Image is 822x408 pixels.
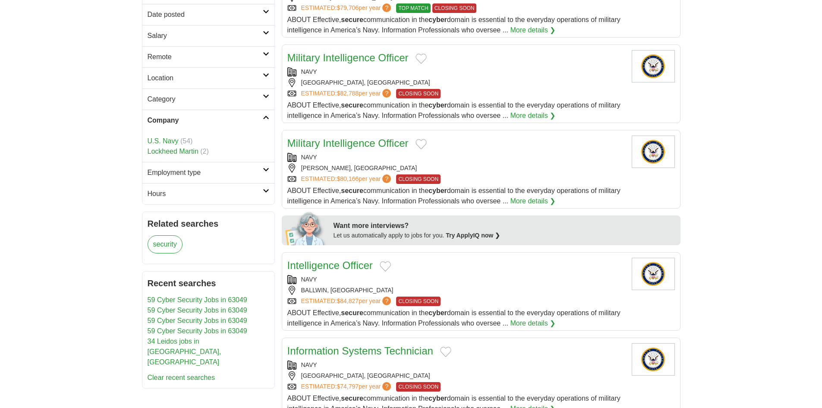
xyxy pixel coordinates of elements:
span: ? [382,382,391,391]
a: Try ApplyIQ now ❯ [446,232,500,239]
a: U.S. Navy [148,137,179,145]
img: U.S. Navy logo [632,343,675,376]
h2: Recent searches [148,277,269,290]
span: ? [382,297,391,305]
strong: secure [341,395,363,402]
h2: Hours [148,189,263,199]
button: Add to favorite jobs [440,347,451,357]
a: Information Systems Technician [287,345,433,357]
a: ESTIMATED:$80,166per year? [301,174,393,184]
span: TOP MATCH [396,3,430,13]
strong: secure [341,101,363,109]
span: $79,706 [337,4,359,11]
a: Location [142,67,274,89]
a: More details ❯ [510,196,556,206]
img: U.S. Navy logo [632,258,675,290]
a: NAVY [301,361,317,368]
strong: secure [341,16,363,23]
a: Intelligence Officer [287,259,373,271]
span: $80,166 [337,175,359,182]
h2: Employment type [148,168,263,178]
span: CLOSING SOON [432,3,477,13]
span: ABOUT Effective, communication in the domain is essential to the everyday operations of military ... [287,16,620,34]
h2: Category [148,94,263,104]
a: Lockheed Martin [148,148,198,155]
div: [PERSON_NAME], [GEOGRAPHIC_DATA] [287,164,625,173]
a: ESTIMATED:$74,797per year? [301,382,393,392]
a: NAVY [301,276,317,283]
a: NAVY [301,68,317,75]
span: $74,797 [337,383,359,390]
span: $84,827 [337,297,359,304]
a: Employment type [142,162,274,183]
a: ESTIMATED:$82,788per year? [301,89,393,98]
span: ABOUT Effective, communication in the domain is essential to the everyday operations of military ... [287,187,620,205]
span: CLOSING SOON [396,174,441,184]
span: (54) [180,137,192,145]
a: Military Intelligence Officer [287,137,409,149]
strong: cyber [428,101,447,109]
button: Add to favorite jobs [416,139,427,149]
div: Want more interviews? [334,221,675,231]
h2: Remote [148,52,263,62]
span: ABOUT Effective, communication in the domain is essential to the everyday operations of military ... [287,101,620,119]
span: CLOSING SOON [396,382,441,392]
a: 59 Cyber Security Jobs in 63049 [148,327,247,335]
a: Company [142,110,274,131]
a: More details ❯ [510,25,556,35]
strong: cyber [428,187,447,194]
a: Remote [142,46,274,67]
h2: Company [148,115,263,126]
a: Date posted [142,4,274,25]
button: Add to favorite jobs [416,54,427,64]
strong: cyber [428,309,447,316]
div: [GEOGRAPHIC_DATA], [GEOGRAPHIC_DATA] [287,78,625,87]
a: Clear recent searches [148,374,215,381]
span: ABOUT Effective, communication in the domain is essential to the everyday operations of military ... [287,309,620,327]
a: More details ❯ [510,318,556,329]
a: 59 Cyber Security Jobs in 63049 [148,296,247,304]
div: Let us automatically apply to jobs for you. [334,231,675,240]
span: ? [382,3,391,12]
a: 59 Cyber Security Jobs in 63049 [148,307,247,314]
div: BALLWIN, [GEOGRAPHIC_DATA] [287,286,625,295]
strong: secure [341,187,363,194]
strong: cyber [428,16,447,23]
span: (2) [200,148,209,155]
a: 34 Leidos jobs in [GEOGRAPHIC_DATA], [GEOGRAPHIC_DATA] [148,338,221,366]
img: U.S. Navy logo [632,136,675,168]
a: NAVY [301,154,317,161]
a: Salary [142,25,274,46]
h2: Related searches [148,217,269,230]
strong: cyber [428,395,447,402]
a: Category [142,89,274,110]
a: Military Intelligence Officer [287,52,409,63]
span: CLOSING SOON [396,89,441,98]
img: U.S. Navy logo [632,50,675,82]
span: CLOSING SOON [396,297,441,306]
a: More details ❯ [510,111,556,121]
span: ? [382,174,391,183]
div: [GEOGRAPHIC_DATA], [GEOGRAPHIC_DATA] [287,371,625,380]
span: $82,788 [337,90,359,97]
a: ESTIMATED:$79,706per year? [301,3,393,13]
h2: Location [148,73,263,83]
a: 59 Cyber Security Jobs in 63049 [148,317,247,324]
h2: Salary [148,31,263,41]
h2: Date posted [148,9,263,20]
img: apply-iq-scientist.png [285,211,327,245]
a: Hours [142,183,274,204]
strong: secure [341,309,363,316]
span: ? [382,89,391,98]
a: security [148,235,183,253]
a: ESTIMATED:$84,827per year? [301,297,393,306]
button: Add to favorite jobs [380,261,391,272]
